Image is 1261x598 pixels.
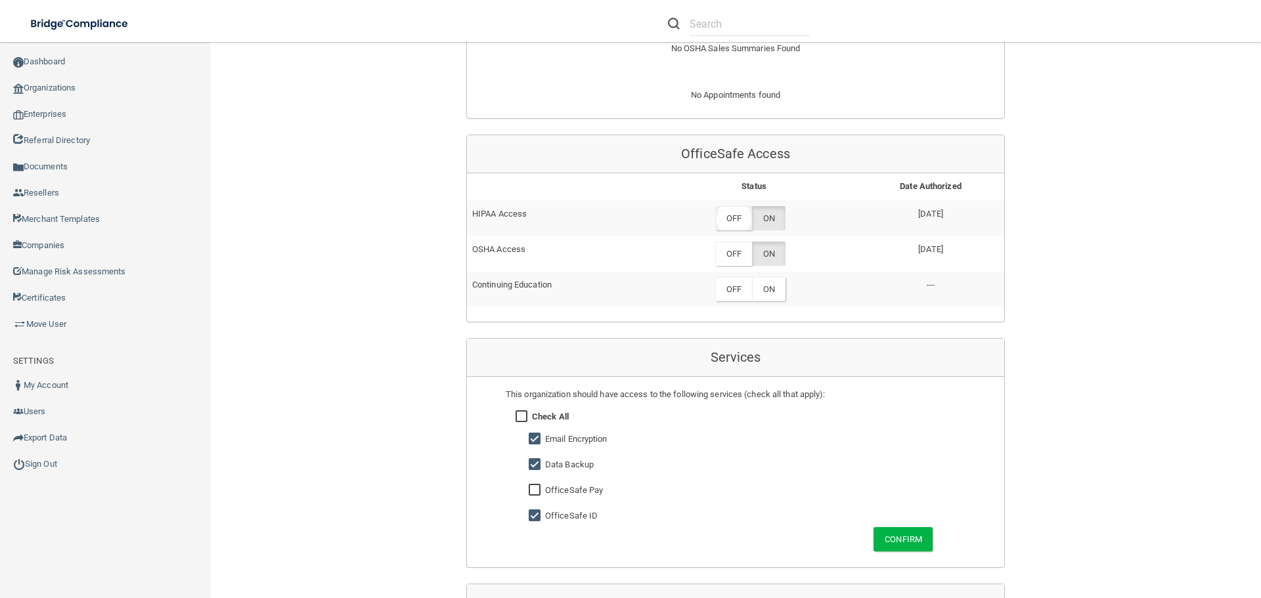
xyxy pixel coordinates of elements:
[857,173,1004,200] th: Date Authorized
[545,431,608,447] label: Email Encryption
[467,236,651,272] td: OSHA Access
[13,406,24,417] img: icon-users.e205127d.png
[13,318,26,331] img: briefcase.64adab9b.png
[651,173,857,200] th: Status
[668,18,680,30] img: ic-search.3b580494.png
[715,206,752,230] label: OFF
[13,458,25,470] img: ic_power_dark.7ecde6b1.png
[862,242,999,257] p: [DATE]
[13,83,24,94] img: organization-icon.f8decf85.png
[690,12,810,36] input: Search
[13,353,54,369] label: SETTINGS
[715,277,752,301] label: OFF
[467,272,651,307] td: Continuing Education
[506,387,965,402] div: This organization should have access to the following services (check all that apply):
[13,162,24,173] img: icon-documents.8dae5593.png
[545,508,598,524] label: OfficeSafe ID
[467,339,1004,377] div: Services
[467,87,1004,119] div: No Appointments found
[874,527,933,551] button: Confirm
[532,412,569,421] strong: Check All
[545,457,594,473] label: Data Backup
[862,277,999,293] p: ---
[752,206,785,230] label: ON
[20,11,141,37] img: bridge_compliance_login_screen.278c3ca4.svg
[862,206,999,222] p: [DATE]
[13,57,24,68] img: ic_dashboard_dark.d01f4a41.png
[467,200,651,236] td: HIPAA Access
[13,380,24,391] img: ic_user_dark.df1a06c3.png
[467,135,1004,173] div: OfficeSafe Access
[752,277,785,301] label: ON
[545,482,603,498] label: OfficeSafe Pay
[752,242,785,266] label: ON
[13,188,24,198] img: ic_reseller.de258add.png
[467,25,1004,72] div: No OSHA Sales Summaries Found
[1034,505,1245,557] iframe: Drift Widget Chat Controller
[715,242,752,266] label: OFF
[13,433,24,443] img: icon-export.b9366987.png
[13,110,24,119] img: enterprise.0d942306.png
